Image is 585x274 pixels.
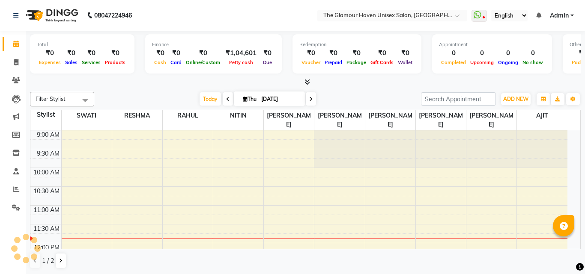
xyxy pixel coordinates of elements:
input: 2025-09-04 [259,93,301,106]
div: ₹0 [322,48,344,58]
div: ₹0 [80,48,103,58]
div: 0 [520,48,545,58]
div: ₹0 [152,48,168,58]
span: Due [261,59,274,65]
span: Cash [152,59,168,65]
span: Products [103,59,128,65]
span: [PERSON_NAME] [416,110,466,130]
div: ₹1,04,601 [222,48,260,58]
span: Voucher [299,59,322,65]
div: ₹0 [63,48,80,58]
div: ₹0 [396,48,415,58]
div: Total [37,41,128,48]
span: AJIT [517,110,567,121]
span: Petty cash [227,59,255,65]
img: logo [22,3,81,27]
div: Appointment [439,41,545,48]
span: Upcoming [468,59,496,65]
span: Gift Cards [368,59,396,65]
span: RESHMA [112,110,162,121]
div: 0 [439,48,468,58]
div: 0 [468,48,496,58]
span: Filter Stylist [36,95,66,102]
span: Today [200,92,221,106]
span: 1 / 2 [42,256,54,265]
span: Wallet [396,59,415,65]
span: Expenses [37,59,63,65]
div: 12:00 PM [32,243,61,252]
span: Sales [63,59,80,65]
div: ₹0 [368,48,396,58]
div: Stylist [30,110,61,119]
span: Card [168,59,184,65]
span: Prepaid [322,59,344,65]
div: ₹0 [184,48,222,58]
div: 9:00 AM [35,130,61,139]
span: [PERSON_NAME] [365,110,415,130]
span: SWATI [62,110,112,121]
span: [PERSON_NAME] [314,110,364,130]
span: ADD NEW [503,96,528,102]
input: Search Appointment [421,92,496,106]
span: Services [80,59,103,65]
span: Admin [550,11,569,20]
span: [PERSON_NAME] [264,110,314,130]
div: ₹0 [168,48,184,58]
span: Online/Custom [184,59,222,65]
div: Redemption [299,41,415,48]
div: ₹0 [37,48,63,58]
div: 10:30 AM [32,187,61,196]
span: [PERSON_NAME] [466,110,516,130]
button: ADD NEW [501,93,531,105]
span: NITIN [213,110,263,121]
span: No show [520,59,545,65]
div: ₹0 [344,48,368,58]
div: ₹0 [260,48,275,58]
span: RAHUL [163,110,213,121]
div: 11:30 AM [32,224,61,233]
span: Package [344,59,368,65]
span: Thu [241,96,259,102]
div: 10:00 AM [32,168,61,177]
b: 08047224946 [94,3,132,27]
div: 11:00 AM [32,206,61,215]
div: Finance [152,41,275,48]
div: 0 [496,48,520,58]
span: Completed [439,59,468,65]
div: 9:30 AM [35,149,61,158]
div: ₹0 [299,48,322,58]
div: ₹0 [103,48,128,58]
span: Ongoing [496,59,520,65]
